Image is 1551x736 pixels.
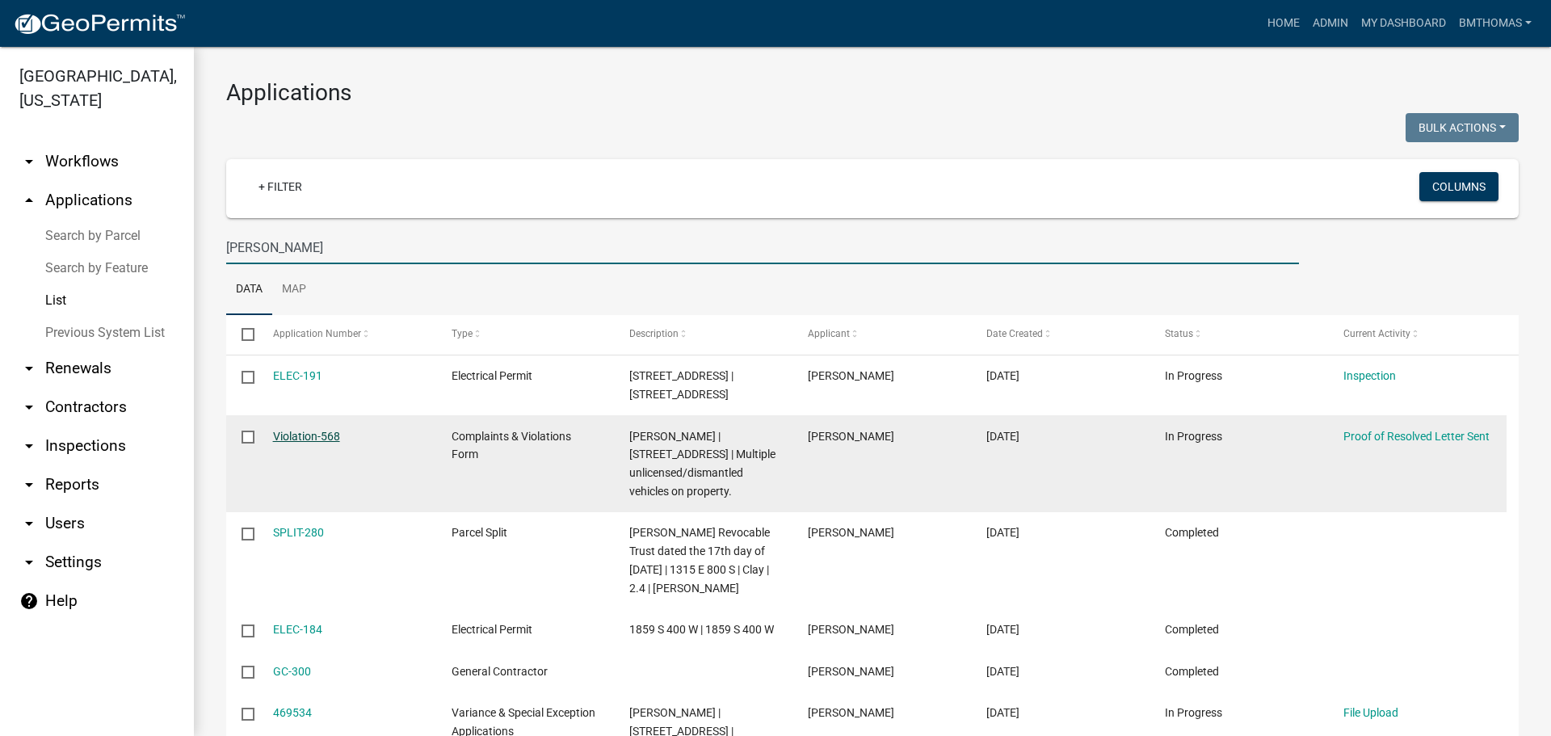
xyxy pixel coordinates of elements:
[452,526,507,539] span: Parcel Split
[1165,369,1222,382] span: In Progress
[808,369,894,382] span: Wesley Allen Wiggs
[257,315,435,354] datatable-header-cell: Application Number
[1261,8,1306,39] a: Home
[986,526,1019,539] span: 09/05/2025
[986,328,1043,339] span: Date Created
[1419,172,1498,201] button: Columns
[808,665,894,678] span: Wesley Allen Wiggs
[273,665,311,678] a: GC-300
[1406,113,1519,142] button: Bulk Actions
[629,526,770,594] span: Charles E. Lewis Revocable Trust dated the 17th day of May, 2004 | 1315 E 800 S | Clay | 2.4 | Em...
[19,359,39,378] i: arrow_drop_down
[19,191,39,210] i: arrow_drop_up
[273,706,312,719] a: 469534
[452,430,571,461] span: Complaints & Violations Form
[1165,706,1222,719] span: In Progress
[19,591,39,611] i: help
[629,430,775,498] span: Allen, Veronica J | 2464 W THIRD ST | Multiple unlicensed/dismantled vehicles on property.
[1150,315,1328,354] datatable-header-cell: Status
[19,436,39,456] i: arrow_drop_down
[986,430,1019,443] span: 09/15/2025
[986,665,1019,678] span: 08/27/2025
[19,152,39,171] i: arrow_drop_down
[986,623,1019,636] span: 08/28/2025
[808,430,894,443] span: Brooklyn Thomas
[19,397,39,417] i: arrow_drop_down
[452,369,532,382] span: Electrical Permit
[1165,430,1222,443] span: In Progress
[1306,8,1355,39] a: Admin
[629,369,733,401] span: 13715 S Deer Creek Ave | 13715 S DEER CREEK AVE
[226,79,1519,107] h3: Applications
[614,315,792,354] datatable-header-cell: Description
[1165,328,1193,339] span: Status
[986,706,1019,719] span: 08/26/2025
[1165,623,1219,636] span: Completed
[971,315,1150,354] datatable-header-cell: Date Created
[19,553,39,572] i: arrow_drop_down
[1355,8,1452,39] a: My Dashboard
[792,315,971,354] datatable-header-cell: Applicant
[808,706,894,719] span: Emily Allen
[1343,706,1398,719] a: File Upload
[246,172,315,201] a: + Filter
[273,623,322,636] a: ELEC-184
[808,526,894,539] span: Emily Allen
[1165,665,1219,678] span: Completed
[226,231,1299,264] input: Search for applications
[986,369,1019,382] span: 10/07/2025
[808,328,850,339] span: Applicant
[19,514,39,533] i: arrow_drop_down
[629,328,679,339] span: Description
[1328,315,1507,354] datatable-header-cell: Current Activity
[226,315,257,354] datatable-header-cell: Select
[452,665,548,678] span: General Contractor
[226,264,272,316] a: Data
[1343,328,1410,339] span: Current Activity
[1343,430,1490,443] a: Proof of Resolved Letter Sent
[272,264,316,316] a: Map
[435,315,614,354] datatable-header-cell: Type
[452,328,473,339] span: Type
[273,526,324,539] a: SPLIT-280
[1452,8,1538,39] a: bmthomas
[452,623,532,636] span: Electrical Permit
[1343,369,1396,382] a: Inspection
[629,623,774,636] span: 1859 S 400 W | 1859 S 400 W
[273,430,340,443] a: Violation-568
[273,369,322,382] a: ELEC-191
[808,623,894,636] span: Wesley Allen Wiggs
[1165,526,1219,539] span: Completed
[19,475,39,494] i: arrow_drop_down
[273,328,361,339] span: Application Number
